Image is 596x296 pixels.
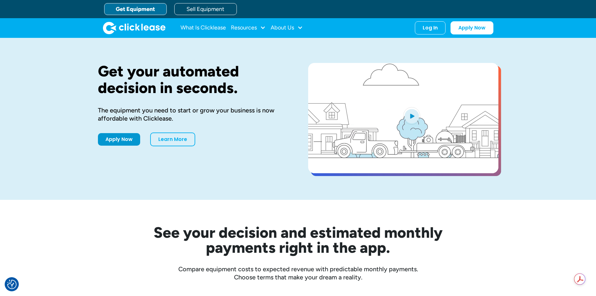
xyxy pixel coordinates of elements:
[423,25,438,31] div: Log In
[98,63,288,96] h1: Get your automated decision in seconds.
[98,265,498,281] div: Compare equipment costs to expected revenue with predictable monthly payments. Choose terms that ...
[231,22,266,34] div: Resources
[308,63,498,173] a: open lightbox
[403,107,420,125] img: Blue play button logo on a light blue circular background
[98,133,140,146] a: Apply Now
[104,3,167,15] a: Get Equipment
[123,225,473,255] h2: See your decision and estimated monthly payments right in the app.
[174,3,237,15] a: Sell Equipment
[451,21,493,34] a: Apply Now
[271,22,303,34] div: About Us
[7,280,17,289] button: Consent Preferences
[150,132,195,146] a: Learn More
[98,106,288,122] div: The equipment you need to start or grow your business is now affordable with Clicklease.
[103,22,166,34] img: Clicklease logo
[103,22,166,34] a: home
[181,22,226,34] a: What Is Clicklease
[7,280,17,289] img: Revisit consent button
